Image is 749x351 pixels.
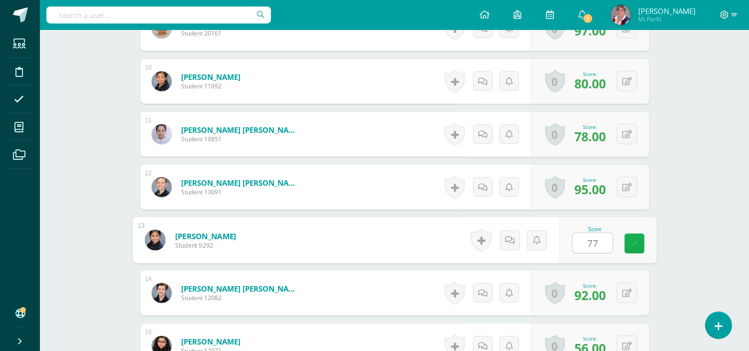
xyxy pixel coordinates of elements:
a: [PERSON_NAME] [PERSON_NAME] [181,284,301,294]
a: 0 [545,282,565,305]
span: Student 9292 [175,241,236,250]
span: [PERSON_NAME] [638,6,696,16]
img: de0b392ea95cf163f11ecc40b2d2a7f9.png [611,5,631,25]
div: Score [572,227,617,232]
span: Student 19851 [181,135,301,143]
div: Score: [574,282,606,289]
span: 78.00 [574,128,606,145]
a: [PERSON_NAME] [181,337,241,347]
span: Student 13091 [181,188,301,196]
a: 0 [545,176,565,199]
span: Mi Perfil [638,15,696,23]
input: 0-100.0 [572,233,612,253]
span: 95.00 [574,181,606,198]
img: 195650ea99a48c6681fc40fcc0c6a1b4.png [152,177,172,197]
a: 0 [545,70,565,93]
img: 52b02f2b78fc897d637f533264958f93.png [152,71,172,91]
span: 80.00 [574,75,606,92]
a: [PERSON_NAME] [181,72,241,82]
input: Search a user… [46,6,271,23]
div: Score: [574,335,606,342]
img: 03c19ea6a361556f54419489f2564315.png [152,283,172,303]
div: Score: [574,176,606,183]
div: Score: [574,123,606,130]
a: [PERSON_NAME] [PERSON_NAME] [181,178,301,188]
a: [PERSON_NAME] [175,231,236,241]
div: Score: [574,70,606,77]
a: [PERSON_NAME] [PERSON_NAME] [181,125,301,135]
span: 97.00 [574,22,606,39]
img: d18ab4ab9d15804eba30c26d3c84db06.png [152,124,172,144]
span: Student 11092 [181,82,241,90]
a: 0 [545,123,565,146]
span: 1 [582,13,593,24]
span: 92.00 [574,287,606,304]
span: Student 12082 [181,294,301,302]
img: 641be18a386364e3d25bac9d09f570ca.png [145,230,165,250]
span: Student 20161 [181,29,301,37]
